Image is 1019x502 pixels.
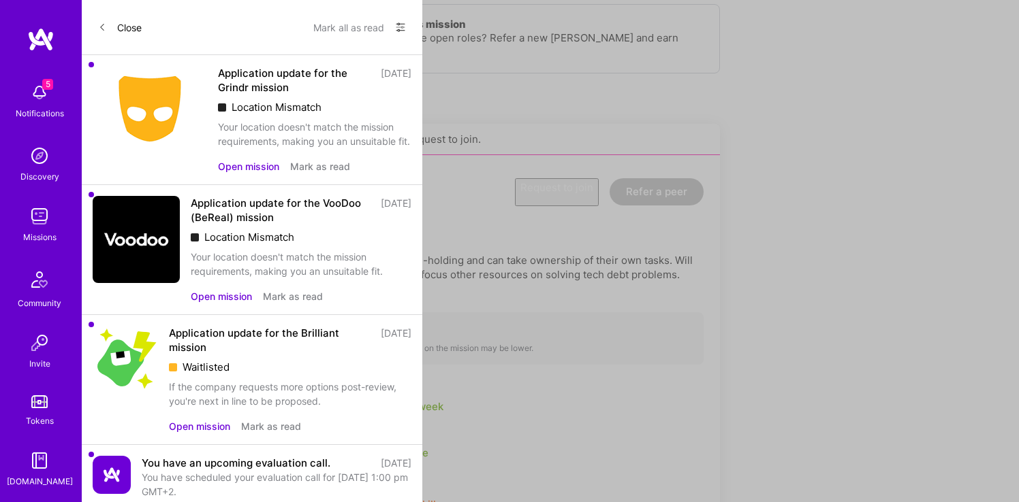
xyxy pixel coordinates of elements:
[20,169,59,184] div: Discovery
[18,296,61,310] div: Community
[93,326,158,390] img: Company Logo
[26,79,53,106] img: bell
[218,159,279,173] button: Open mission
[169,380,411,408] div: If the company requests more options post-review, you're next in line to be proposed.
[16,106,64,120] div: Notifications
[191,230,411,244] div: Location Mismatch
[169,360,411,374] div: Waitlisted
[381,66,411,95] div: [DATE]
[29,356,50,371] div: Invite
[169,326,373,354] div: Application update for the Brilliant mission
[218,66,373,95] div: Application update for the Grindr mission
[93,456,131,494] img: Company Logo
[93,66,207,152] img: Company Logo
[218,100,411,114] div: Location Mismatch
[26,414,54,428] div: Tokens
[191,196,373,224] div: Application update for the VooDoo (BeReal) mission
[290,159,350,173] button: Mark as read
[26,447,53,474] img: guide book
[93,196,180,283] img: Company Logo
[26,203,53,230] img: teamwork
[142,456,330,470] div: You have an upcoming evaluation call.
[381,326,411,354] div: [DATE]
[191,289,252,303] button: Open mission
[381,456,411,470] div: [DATE]
[98,16,142,38] button: Close
[7,474,73,488] div: [DOMAIN_NAME]
[313,16,384,38] button: Mark all as read
[241,419,301,433] button: Mark as read
[26,329,53,356] img: Invite
[23,263,56,296] img: Community
[169,419,230,433] button: Open mission
[191,250,411,278] div: Your location doesn't match the mission requirements, making you an unsuitable fit.
[218,120,411,148] div: Your location doesn't match the mission requirements, making you an unsuitable fit.
[23,230,57,244] div: Missions
[42,79,53,90] span: 5
[263,289,323,303] button: Mark as read
[26,142,53,169] img: discovery
[31,395,48,408] img: tokens
[142,470,411,499] div: You have scheduled your evaluation call for [DATE] 1:00 pm GMT+2.
[27,27,54,52] img: logo
[381,196,411,224] div: [DATE]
